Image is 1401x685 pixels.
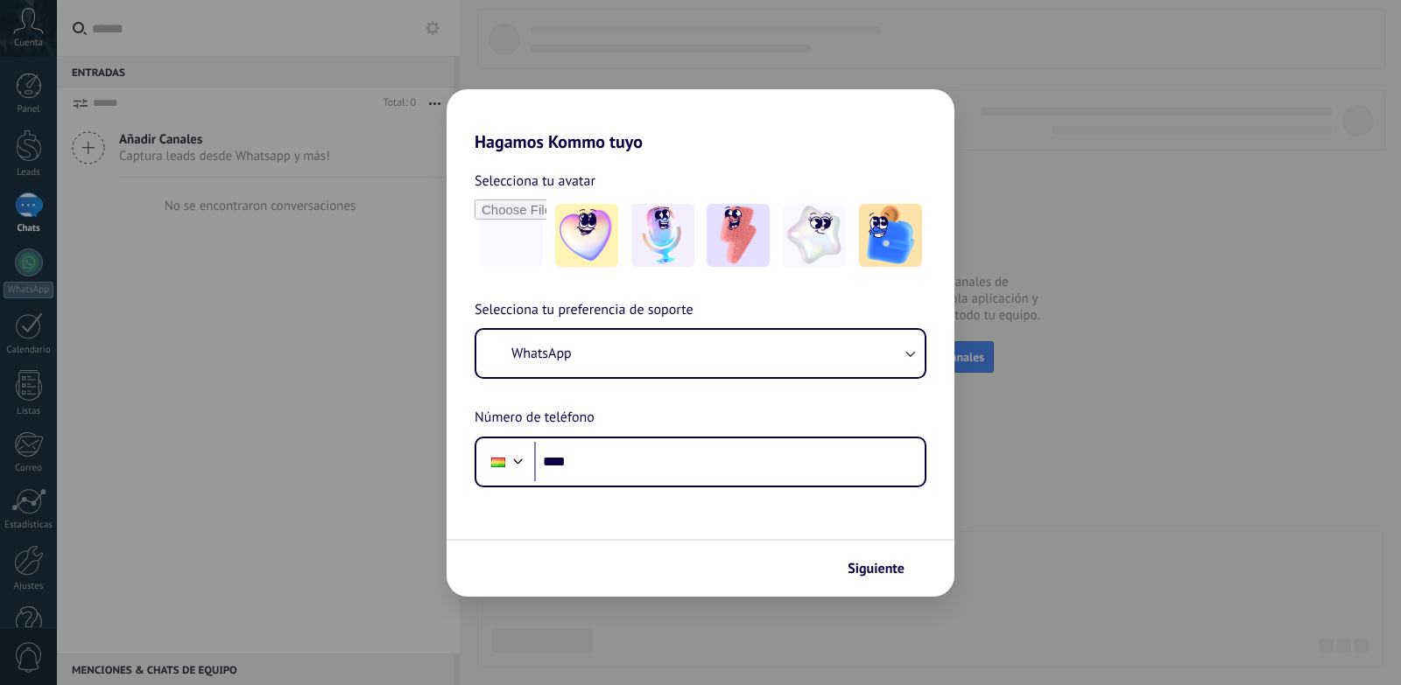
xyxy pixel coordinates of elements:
[475,407,595,430] span: Número de teléfono
[475,299,693,322] span: Selecciona tu preferencia de soporte
[476,330,925,377] button: WhatsApp
[631,204,694,267] img: -2.jpeg
[555,204,618,267] img: -1.jpeg
[707,204,770,267] img: -3.jpeg
[848,563,905,575] span: Siguiente
[859,204,922,267] img: -5.jpeg
[783,204,846,267] img: -4.jpeg
[475,170,595,192] span: Selecciona tu avatar
[447,89,954,152] h2: Hagamos Kommo tuyo
[482,444,515,480] div: Bolivia: + 591
[840,554,928,584] button: Siguiente
[511,345,572,362] span: WhatsApp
